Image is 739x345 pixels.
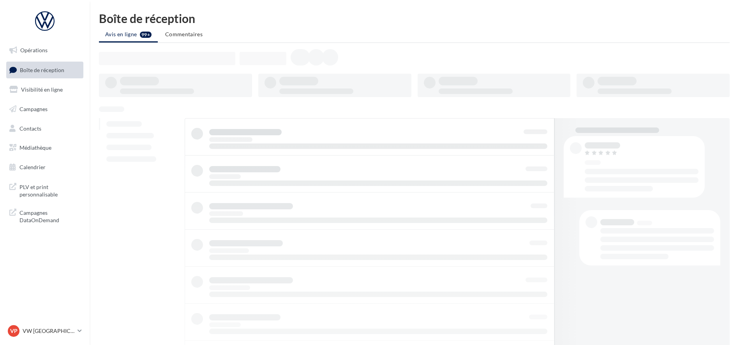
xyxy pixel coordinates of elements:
span: Opérations [20,47,48,53]
span: Calendrier [19,164,46,170]
span: Médiathèque [19,144,51,151]
div: Boîte de réception [99,12,730,24]
a: PLV et print personnalisable [5,179,85,202]
span: Visibilité en ligne [21,86,63,93]
a: Calendrier [5,159,85,175]
a: Campagnes [5,101,85,117]
span: PLV et print personnalisable [19,182,80,198]
a: Visibilité en ligne [5,81,85,98]
span: Commentaires [165,31,203,37]
span: Boîte de réception [20,66,64,73]
span: VP [10,327,18,335]
span: Campagnes [19,106,48,112]
a: Médiathèque [5,140,85,156]
a: Boîte de réception [5,62,85,78]
a: Campagnes DataOnDemand [5,204,85,227]
span: Campagnes DataOnDemand [19,207,80,224]
a: VP VW [GEOGRAPHIC_DATA] 13 [6,324,83,338]
p: VW [GEOGRAPHIC_DATA] 13 [23,327,74,335]
a: Opérations [5,42,85,58]
a: Contacts [5,120,85,137]
span: Contacts [19,125,41,131]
